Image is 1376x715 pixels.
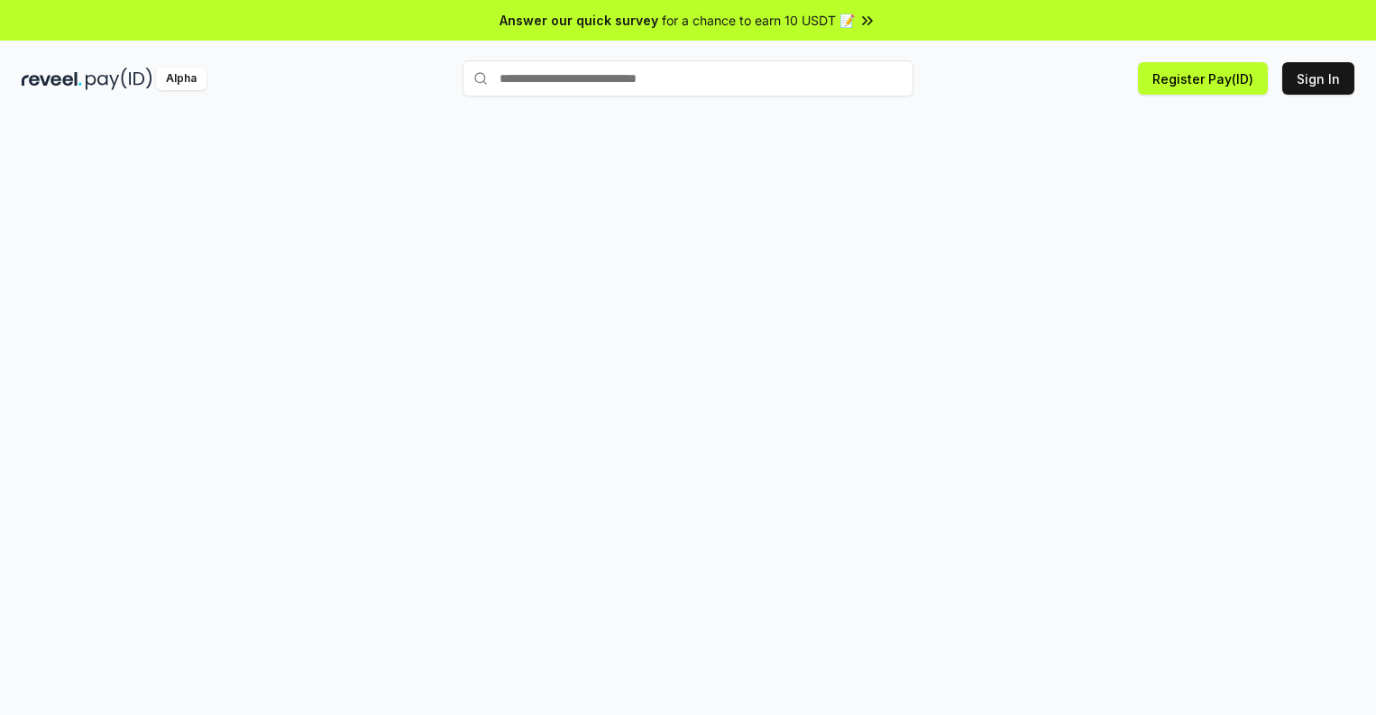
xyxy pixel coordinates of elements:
[662,11,855,30] span: for a chance to earn 10 USDT 📝
[1282,62,1354,95] button: Sign In
[156,68,206,90] div: Alpha
[86,68,152,90] img: pay_id
[1138,62,1268,95] button: Register Pay(ID)
[22,68,82,90] img: reveel_dark
[500,11,658,30] span: Answer our quick survey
